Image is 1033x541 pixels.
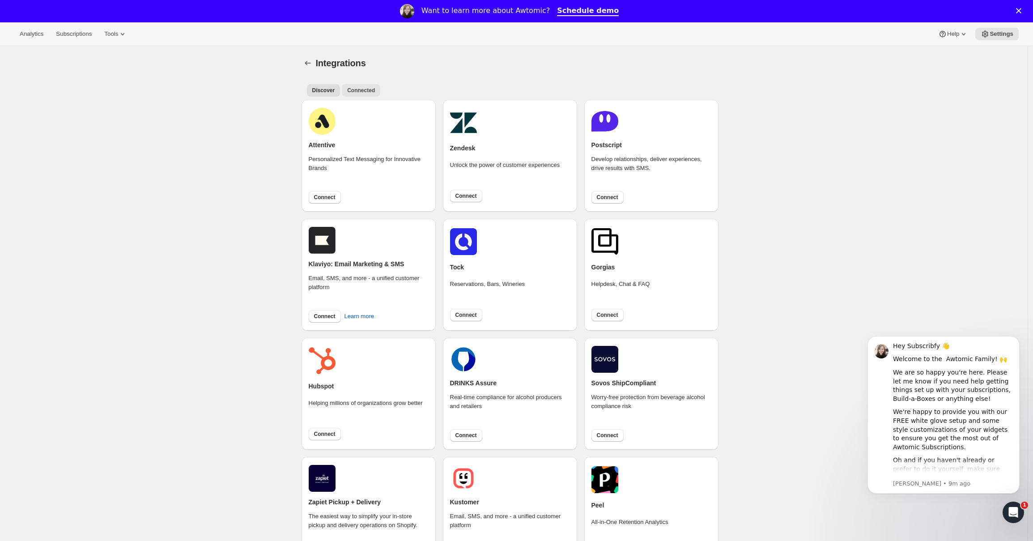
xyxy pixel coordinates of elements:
span: Subscriptions [56,30,92,38]
img: peel.png [591,466,618,493]
a: Schedule demo [557,6,619,16]
div: Email, SMS, and more - a unified customer platform [309,274,429,304]
div: Personalized Text Messaging for Innovative Brands [309,155,429,185]
img: Profile image for Emily [400,4,414,18]
button: Subscriptions [51,28,97,40]
span: Connect [597,311,618,319]
button: Connect [450,309,482,321]
img: zapiet.jpg [309,465,336,492]
h2: Gorgias [591,263,615,272]
h2: Postscript [591,141,622,149]
button: Connect [450,190,482,202]
button: Learn more [339,309,379,324]
h2: Tock [450,263,464,272]
img: attentive.png [309,108,336,135]
button: Connect [309,310,341,323]
div: Want to learn more about Awtomic? [421,6,550,15]
span: Connect [597,432,618,439]
button: Connect [450,429,482,442]
span: Connect [314,194,336,201]
button: Connect [591,309,624,321]
h2: DRINKS Assure [450,379,497,388]
div: Helpdesk, Chat & FAQ [591,280,650,301]
h2: Zapiet Pickup + Delivery [309,498,381,507]
div: Close [1016,8,1025,13]
span: Connect [314,430,336,438]
button: Analytics [14,28,49,40]
div: All-in-One Retention Analytics [591,518,668,539]
img: shipcompliant.png [591,346,618,373]
span: Analytics [20,30,43,38]
div: Helping millions of organizations grow better [309,399,423,420]
div: Reservations, Bars, Wineries [450,280,525,301]
div: Real-time compliance for alcohol producers and retailers [450,393,570,423]
h2: Zendesk [450,144,476,153]
div: Unlock the power of customer experiences [450,161,560,182]
iframe: Intercom notifications message [854,325,1033,528]
img: drinks.png [450,346,477,373]
span: Settings [990,30,1013,38]
img: tockicon.png [450,228,477,255]
button: All customers [307,84,340,97]
h2: Attentive [309,141,336,149]
span: Connected [347,87,375,94]
button: Help [933,28,973,40]
button: Connect [591,429,624,442]
span: Connect [455,432,477,439]
span: Connect [314,313,336,320]
span: Help [947,30,959,38]
iframe: Intercom live chat [1003,502,1024,523]
h2: Kustomer [450,498,479,507]
img: hubspot.png [309,347,336,374]
h2: Peel [591,501,604,510]
img: postscript.png [591,108,618,135]
div: Worry-free protection from beverage alcohol compliance risk [591,393,711,423]
button: Settings [302,57,314,69]
div: Develop relationships, deliver experiences, drive results with SMS. [591,155,711,185]
img: gorgias.png [591,228,618,255]
span: 1 [1021,502,1028,509]
span: Learn more [344,312,374,321]
h2: Sovos ShipCompliant [591,379,656,388]
h2: Klaviyo: Email Marketing & SMS [309,260,404,268]
span: Integrations [316,58,366,68]
button: Connect [309,428,341,440]
span: Connect [455,192,477,200]
button: Connect [309,191,341,204]
span: Connect [597,194,618,201]
button: Settings [975,28,1019,40]
img: zendesk.png [450,109,477,136]
h2: Hubspot [309,382,334,391]
span: Tools [104,30,118,38]
button: Connect [591,191,624,204]
button: Tools [99,28,132,40]
span: Connect [455,311,477,319]
span: Discover [312,87,335,94]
